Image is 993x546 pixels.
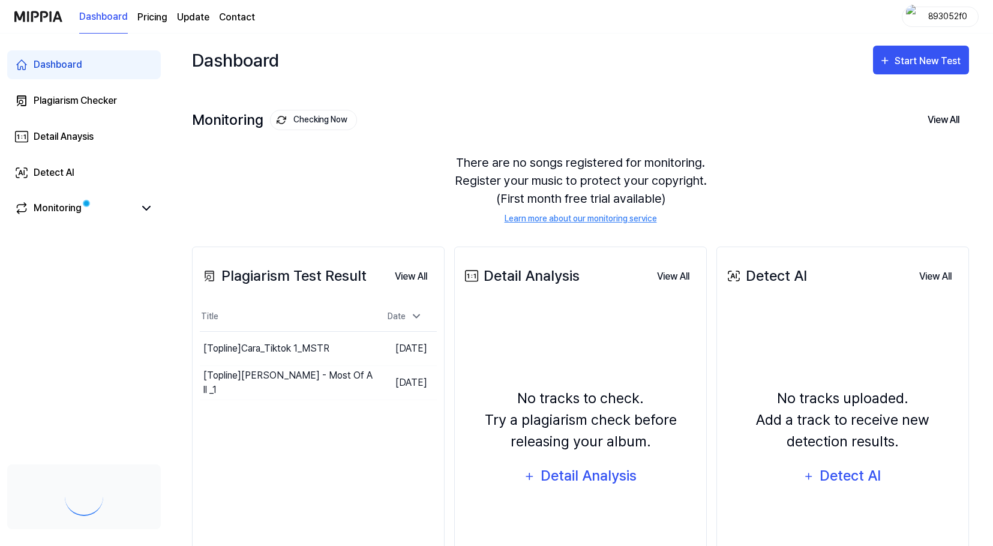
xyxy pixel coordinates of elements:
[177,10,209,25] a: Update
[902,7,979,27] button: profile893052f0
[910,265,961,289] button: View All
[7,86,161,115] a: Plagiarism Checker
[137,10,167,25] a: Pricing
[873,46,969,74] button: Start New Test
[34,201,82,215] div: Monitoring
[383,307,427,326] div: Date
[203,341,329,356] div: [Topline] Cara_Tiktok 1_MSTR
[14,201,134,215] a: Monitoring
[385,264,437,289] a: View All
[647,264,699,289] a: View All
[539,464,637,487] div: Detail Analysis
[924,10,971,23] div: 893052f0
[192,46,279,74] div: Dashboard
[219,10,255,25] a: Contact
[385,265,437,289] button: View All
[192,110,357,130] div: Monitoring
[79,1,128,34] a: Dashboard
[796,462,889,491] button: Detect AI
[895,53,963,69] div: Start New Test
[505,212,657,225] a: Learn more about our monitoring service
[906,5,920,29] img: profile
[34,166,74,180] div: Detect AI
[724,388,961,452] div: No tracks uploaded. Add a track to receive new detection results.
[34,94,117,108] div: Plagiarism Checker
[373,331,437,365] td: [DATE]
[910,264,961,289] a: View All
[277,115,286,125] img: monitoring Icon
[818,464,883,487] div: Detect AI
[7,158,161,187] a: Detect AI
[462,388,699,452] div: No tracks to check. Try a plagiarism check before releasing your album.
[203,368,373,397] div: [Topline] [PERSON_NAME] - Most Of All _1
[373,365,437,400] td: [DATE]
[7,50,161,79] a: Dashboard
[647,265,699,289] button: View All
[462,265,580,287] div: Detail Analysis
[724,265,807,287] div: Detect AI
[200,302,373,331] th: Title
[516,462,644,491] button: Detail Analysis
[34,130,94,144] div: Detail Anaysis
[7,122,161,151] a: Detail Anaysis
[270,110,357,130] button: Checking Now
[34,58,82,72] div: Dashboard
[918,107,969,133] button: View All
[192,139,969,239] div: There are no songs registered for monitoring. Register your music to protect your copyright. (Fir...
[200,265,367,287] div: Plagiarism Test Result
